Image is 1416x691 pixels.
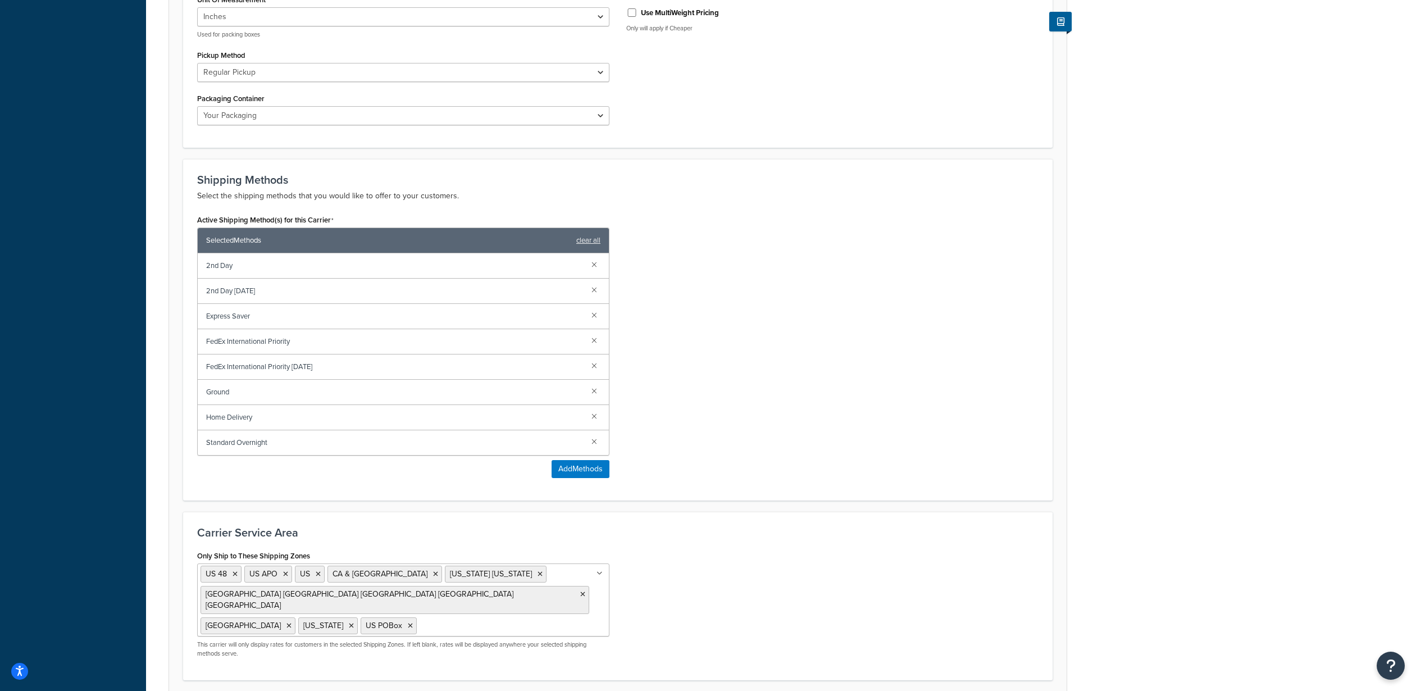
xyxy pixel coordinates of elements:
span: US [300,568,310,580]
label: Active Shipping Method(s) for this Carrier [197,216,334,225]
label: Use MultiWeight Pricing [641,8,719,18]
span: Selected Methods [206,233,571,248]
button: Open Resource Center [1377,652,1405,680]
a: clear all [576,233,600,248]
span: US POBox [366,620,402,631]
h3: Shipping Methods [197,174,1039,186]
p: Select the shipping methods that you would like to offer to your customers. [197,189,1039,203]
span: [US_STATE] [303,620,343,631]
span: Standard Overnight [206,435,582,451]
p: This carrier will only display rates for customers in the selected Shipping Zones. If left blank,... [197,640,609,658]
span: [US_STATE] [US_STATE] [450,568,532,580]
span: FedEx International Priority [DATE] [206,359,582,375]
span: [GEOGRAPHIC_DATA] [GEOGRAPHIC_DATA] [GEOGRAPHIC_DATA] [GEOGRAPHIC_DATA] [GEOGRAPHIC_DATA] [206,588,513,611]
span: Home Delivery [206,410,582,425]
span: FedEx International Priority [206,334,582,349]
span: 2nd Day [DATE] [206,283,582,299]
button: Show Help Docs [1049,12,1072,31]
span: Express Saver [206,308,582,324]
span: [GEOGRAPHIC_DATA] [206,620,281,631]
p: Only will apply if Cheaper [626,24,1039,33]
span: 2nd Day [206,258,582,274]
span: US 48 [206,568,227,580]
button: AddMethods [552,460,609,478]
label: Packaging Container [197,94,265,103]
span: Ground [206,384,582,400]
label: Pickup Method [197,51,245,60]
label: Only Ship to These Shipping Zones [197,552,310,560]
span: US APO [249,568,277,580]
h3: Carrier Service Area [197,526,1039,539]
p: Used for packing boxes [197,30,609,39]
span: CA & [GEOGRAPHIC_DATA] [333,568,427,580]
